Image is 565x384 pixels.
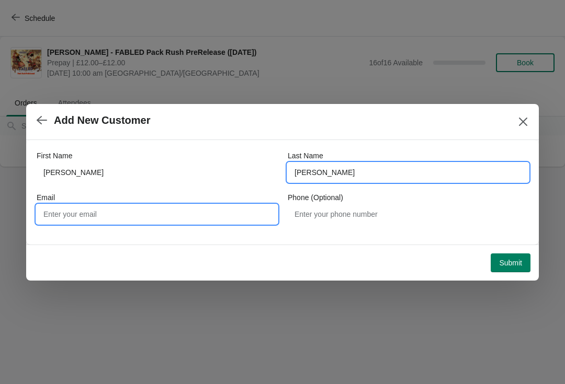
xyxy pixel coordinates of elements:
[37,150,72,161] label: First Name
[499,259,522,267] span: Submit
[37,192,55,203] label: Email
[37,205,277,224] input: Enter your email
[288,150,323,161] label: Last Name
[288,163,528,182] input: Smith
[491,253,530,272] button: Submit
[288,205,528,224] input: Enter your phone number
[514,112,533,131] button: Close
[54,114,150,126] h2: Add New Customer
[37,163,277,182] input: John
[288,192,343,203] label: Phone (Optional)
